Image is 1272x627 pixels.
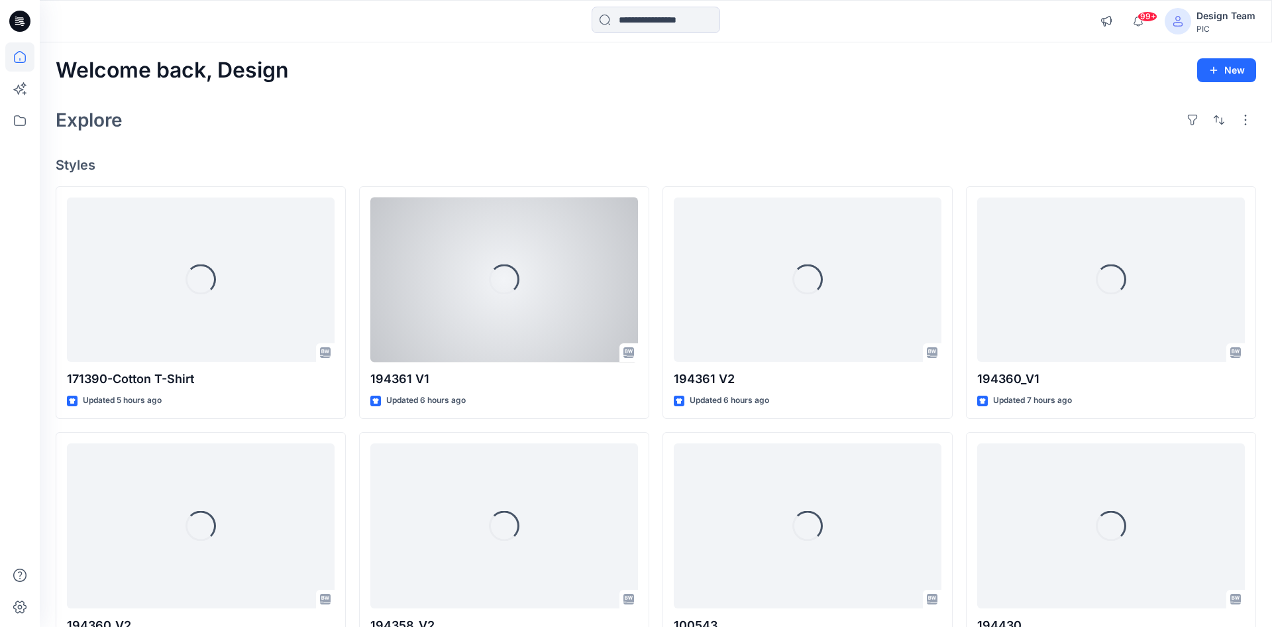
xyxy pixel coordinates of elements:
[56,157,1256,173] h4: Styles
[1196,8,1255,24] div: Design Team
[386,394,466,408] p: Updated 6 hours ago
[56,58,289,83] h2: Welcome back, Design
[993,394,1072,408] p: Updated 7 hours ago
[83,394,162,408] p: Updated 5 hours ago
[690,394,769,408] p: Updated 6 hours ago
[56,109,123,131] h2: Explore
[67,370,335,388] p: 171390-Cotton T-Shirt
[1196,24,1255,34] div: PIC
[1197,58,1256,82] button: New
[1173,16,1183,27] svg: avatar
[674,370,941,388] p: 194361 V2
[977,370,1245,388] p: 194360_V1
[1138,11,1157,22] span: 99+
[370,370,638,388] p: 194361 V1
